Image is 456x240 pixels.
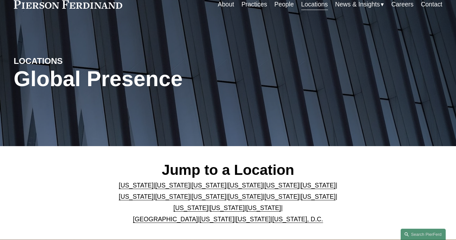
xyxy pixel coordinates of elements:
[301,182,336,189] a: [US_STATE]
[155,182,190,189] a: [US_STATE]
[200,215,234,223] a: [US_STATE]
[246,204,281,211] a: [US_STATE]
[272,215,323,223] a: [US_STATE], D.C.
[228,193,263,200] a: [US_STATE]
[155,193,190,200] a: [US_STATE]
[191,193,226,200] a: [US_STATE]
[103,161,353,179] h2: Jump to a Location
[228,182,263,189] a: [US_STATE]
[210,204,245,211] a: [US_STATE]
[301,193,336,200] a: [US_STATE]
[133,215,198,223] a: [GEOGRAPHIC_DATA]
[14,56,121,66] h4: LOCATIONS
[236,215,271,223] a: [US_STATE]
[401,229,446,240] a: Search this site
[14,66,300,91] h1: Global Presence
[119,182,154,189] a: [US_STATE]
[265,193,299,200] a: [US_STATE]
[191,182,226,189] a: [US_STATE]
[119,193,154,200] a: [US_STATE]
[265,182,299,189] a: [US_STATE]
[173,204,208,211] a: [US_STATE]
[103,180,353,225] p: | | | | | | | | | | | | | | | | | |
